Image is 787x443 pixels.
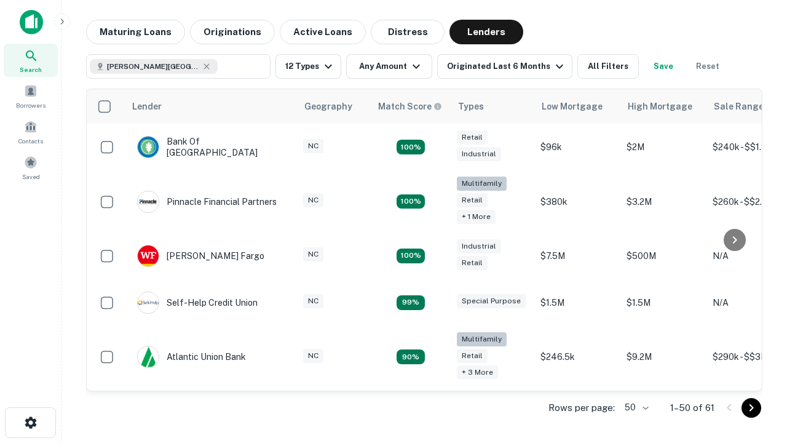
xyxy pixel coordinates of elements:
[137,136,285,158] div: Bank Of [GEOGRAPHIC_DATA]
[22,172,40,182] span: Saved
[451,89,534,124] th: Types
[137,191,277,213] div: Pinnacle Financial Partners
[138,191,159,212] img: picture
[138,292,159,313] img: picture
[457,177,507,191] div: Multifamily
[16,100,45,110] span: Borrowers
[620,170,706,233] td: $3.2M
[275,54,341,79] button: 12 Types
[534,124,620,170] td: $96k
[670,401,714,415] p: 1–50 of 61
[457,349,488,363] div: Retail
[437,54,572,79] button: Originated Last 6 Months
[303,139,323,153] div: NC
[4,79,58,113] a: Borrowers
[297,89,371,124] th: Geography
[137,292,258,314] div: Self-help Credit Union
[125,89,297,124] th: Lender
[371,89,451,124] th: Capitalize uses an advanced AI algorithm to match your search with the best lender. The match sco...
[132,99,162,114] div: Lender
[457,256,488,270] div: Retail
[620,279,706,326] td: $1.5M
[542,99,603,114] div: Low Mortgage
[378,100,442,113] div: Capitalize uses an advanced AI algorithm to match your search with the best lender. The match sco...
[726,345,787,404] iframe: Chat Widget
[457,332,507,346] div: Multifamily
[449,20,523,44] button: Lenders
[457,294,526,308] div: Special Purpose
[742,398,761,418] button: Go to next page
[4,115,58,148] a: Contacts
[458,99,484,114] div: Types
[457,365,498,380] div: + 3 more
[397,249,425,263] div: Matching Properties: 14, hasApolloMatch: undefined
[303,247,323,261] div: NC
[303,193,323,207] div: NC
[628,99,692,114] div: High Mortgage
[620,326,706,388] td: $9.2M
[20,10,43,34] img: capitalize-icon.png
[714,99,764,114] div: Sale Range
[457,130,488,145] div: Retail
[534,233,620,279] td: $7.5M
[397,349,425,364] div: Matching Properties: 10, hasApolloMatch: undefined
[303,349,323,363] div: NC
[138,137,159,158] img: picture
[20,65,42,74] span: Search
[620,399,651,417] div: 50
[534,326,620,388] td: $246.5k
[107,61,199,72] span: [PERSON_NAME][GEOGRAPHIC_DATA], [GEOGRAPHIC_DATA]
[534,89,620,124] th: Low Mortgage
[138,346,159,367] img: picture
[138,245,159,266] img: picture
[280,20,366,44] button: Active Loans
[303,294,323,308] div: NC
[137,346,246,368] div: Atlantic Union Bank
[688,54,727,79] button: Reset
[620,89,706,124] th: High Mortgage
[644,54,683,79] button: Save your search to get updates of matches that match your search criteria.
[457,193,488,207] div: Retail
[18,136,43,146] span: Contacts
[137,245,264,267] div: [PERSON_NAME] Fargo
[457,239,501,253] div: Industrial
[534,170,620,233] td: $380k
[378,100,440,113] h6: Match Score
[457,210,496,224] div: + 1 more
[371,20,445,44] button: Distress
[620,124,706,170] td: $2M
[534,279,620,326] td: $1.5M
[577,54,639,79] button: All Filters
[346,54,432,79] button: Any Amount
[447,59,567,74] div: Originated Last 6 Months
[190,20,275,44] button: Originations
[397,194,425,209] div: Matching Properties: 20, hasApolloMatch: undefined
[4,44,58,77] a: Search
[4,151,58,184] a: Saved
[397,295,425,310] div: Matching Properties: 11, hasApolloMatch: undefined
[457,147,501,161] div: Industrial
[620,233,706,279] td: $500M
[86,20,185,44] button: Maturing Loans
[397,140,425,154] div: Matching Properties: 15, hasApolloMatch: undefined
[304,99,352,114] div: Geography
[548,401,615,415] p: Rows per page:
